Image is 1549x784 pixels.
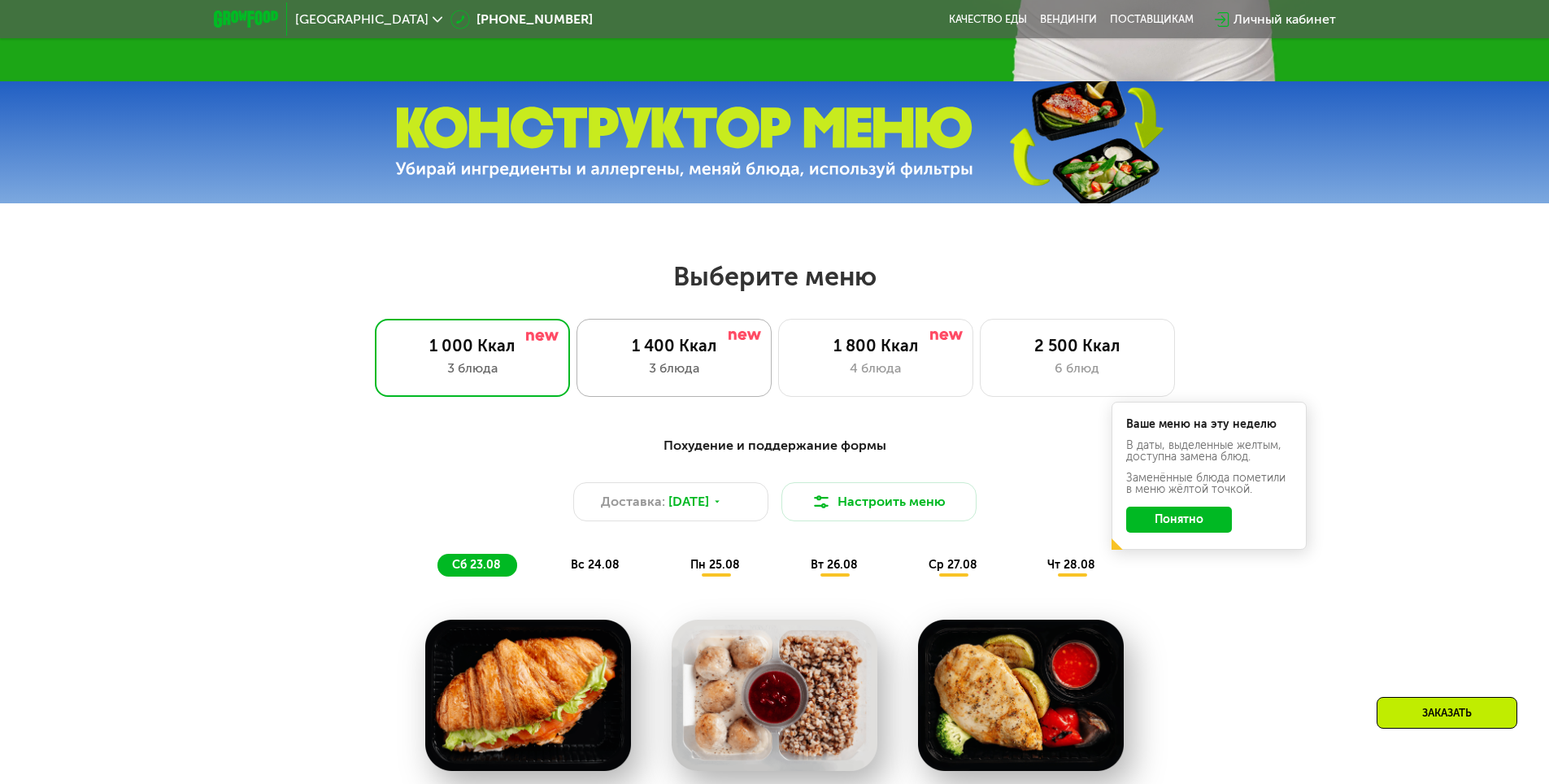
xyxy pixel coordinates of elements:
[450,10,593,29] a: [PHONE_NUMBER]
[949,13,1027,26] a: Качество еды
[1126,507,1232,533] button: Понятно
[294,436,1256,456] div: Похудение и поддержание формы
[1040,13,1097,26] a: Вендинги
[571,558,620,572] span: вс 24.08
[1110,13,1194,26] div: поставщикам
[1377,697,1517,729] div: Заказать
[1126,473,1292,495] div: Заменённые блюда пометили в меню жёлтой точкой.
[997,359,1158,378] div: 6 блюд
[690,558,740,572] span: пн 25.08
[594,336,755,355] div: 1 400 Ккал
[795,359,956,378] div: 4 блюда
[929,558,977,572] span: ср 27.08
[452,558,501,572] span: сб 23.08
[392,336,553,355] div: 1 000 Ккал
[601,492,665,512] span: Доставка:
[392,359,553,378] div: 3 блюда
[811,558,858,572] span: вт 26.08
[1126,440,1292,463] div: В даты, выделенные желтым, доступна замена блюд.
[594,359,755,378] div: 3 блюда
[295,13,429,26] span: [GEOGRAPHIC_DATA]
[795,336,956,355] div: 1 800 Ккал
[52,260,1497,293] h2: Выберите меню
[997,336,1158,355] div: 2 500 Ккал
[1126,419,1292,430] div: Ваше меню на эту неделю
[1234,10,1336,29] div: Личный кабинет
[781,482,977,521] button: Настроить меню
[1047,558,1095,572] span: чт 28.08
[668,492,709,512] span: [DATE]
